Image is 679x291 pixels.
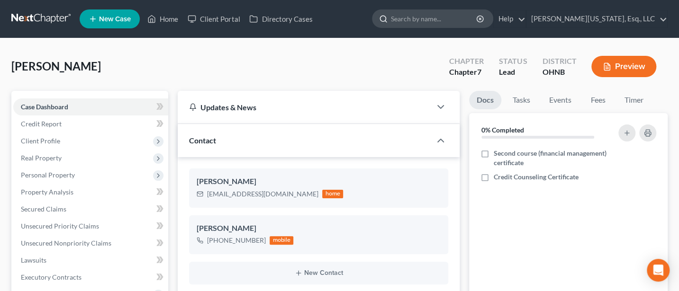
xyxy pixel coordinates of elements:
a: Tasks [505,91,538,109]
button: Preview [591,56,656,77]
a: Directory Cases [244,10,317,27]
a: [PERSON_NAME][US_STATE], Esq., LLC [526,10,667,27]
a: Lawsuits [13,252,168,269]
span: Lawsuits [21,256,46,264]
span: Personal Property [21,171,75,179]
span: Real Property [21,154,62,162]
input: Search by name... [391,10,478,27]
div: Updates & News [189,102,420,112]
button: New Contact [197,269,441,277]
div: OHNB [542,67,576,78]
div: [PERSON_NAME] [197,176,441,187]
div: [EMAIL_ADDRESS][DOMAIN_NAME] [207,189,318,199]
div: Chapter [449,67,484,78]
div: home [322,190,343,198]
div: Status [499,56,527,67]
a: Events [542,91,579,109]
div: Chapter [449,56,484,67]
div: [PERSON_NAME] [197,223,441,234]
span: Secured Claims [21,205,66,213]
a: Client Portal [183,10,244,27]
a: Docs [469,91,501,109]
a: Secured Claims [13,201,168,218]
div: mobile [270,236,293,245]
a: Fees [583,91,613,109]
span: Credit Counseling Certificate [494,172,579,182]
span: New Case [99,16,131,23]
a: Unsecured Priority Claims [13,218,168,235]
span: Credit Report [21,120,62,128]
span: [PERSON_NAME] [11,59,101,73]
strong: 0% Completed [481,126,524,134]
a: Credit Report [13,115,168,132]
div: Lead [499,67,527,78]
a: Home [143,10,183,27]
span: Unsecured Priority Claims [21,222,99,230]
span: Executory Contracts [21,273,81,281]
div: District [542,56,576,67]
a: Property Analysis [13,184,168,201]
span: Unsecured Nonpriority Claims [21,239,111,247]
div: Open Intercom Messenger [647,259,670,282]
span: Case Dashboard [21,103,68,111]
a: Case Dashboard [13,98,168,115]
a: Help [494,10,525,27]
div: [PHONE_NUMBER] [207,236,266,245]
a: Timer [617,91,651,109]
a: Executory Contracts [13,269,168,286]
span: Client Profile [21,137,60,145]
span: 7 [477,67,481,76]
span: Property Analysis [21,188,73,196]
a: Unsecured Nonpriority Claims [13,235,168,252]
span: Second course (financial management) certificate [494,149,610,168]
span: Contact [189,136,216,145]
